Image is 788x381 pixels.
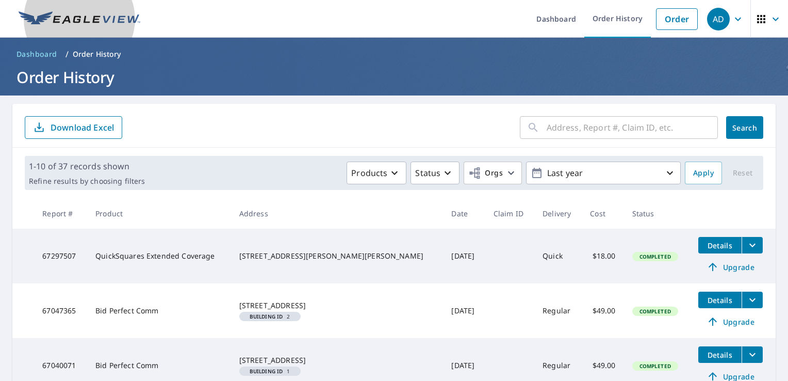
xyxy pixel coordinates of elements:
div: [STREET_ADDRESS] [239,355,435,366]
p: Products [351,167,387,179]
span: Completed [633,253,677,260]
span: Apply [693,167,714,180]
button: filesDropdownBtn-67297507 [742,237,763,253]
button: filesDropdownBtn-67040071 [742,346,763,363]
a: Order [656,8,698,30]
th: Claim ID [485,198,534,229]
a: Dashboard [12,46,61,62]
span: Completed [633,308,677,315]
p: Last year [543,164,664,182]
td: Quick [534,229,582,283]
div: [STREET_ADDRESS] [239,300,435,311]
button: detailsBtn-67040071 [698,346,742,363]
button: Products [347,162,406,184]
nav: breadcrumb [12,46,776,62]
li: / [65,48,69,60]
td: Regular [534,283,582,338]
span: Details [704,295,735,305]
td: Bid Perfect Comm [87,283,231,338]
span: Details [704,350,735,360]
td: [DATE] [443,229,485,283]
span: Details [704,241,735,250]
button: Status [411,162,459,184]
td: $18.00 [582,229,623,283]
input: Address, Report #, Claim ID, etc. [547,113,718,142]
td: 67047365 [34,283,87,338]
span: 2 [243,314,297,319]
button: Download Excel [25,116,122,139]
th: Address [231,198,444,229]
button: Last year [526,162,681,184]
a: Upgrade [698,313,763,330]
span: Search [734,123,755,133]
td: [DATE] [443,283,485,338]
td: 67297507 [34,229,87,283]
p: Download Excel [51,122,114,133]
span: 1 [243,369,297,374]
p: Order History [73,49,121,59]
img: EV Logo [19,11,140,27]
p: 1-10 of 37 records shown [29,160,145,172]
th: Delivery [534,198,582,229]
a: Upgrade [698,259,763,275]
p: Status [415,167,440,179]
span: Upgrade [704,315,757,328]
em: Building ID [250,314,283,319]
button: detailsBtn-67047365 [698,292,742,308]
button: filesDropdownBtn-67047365 [742,292,763,308]
span: Orgs [468,167,503,180]
span: Dashboard [17,49,57,59]
th: Cost [582,198,623,229]
span: Completed [633,362,677,370]
th: Product [87,198,231,229]
button: Apply [685,162,722,184]
h1: Order History [12,67,776,88]
th: Date [443,198,485,229]
div: [STREET_ADDRESS][PERSON_NAME][PERSON_NAME] [239,251,435,261]
button: detailsBtn-67297507 [698,237,742,253]
div: AD [707,8,730,30]
button: Search [726,116,763,139]
td: QuickSquares Extended Coverage [87,229,231,283]
em: Building ID [250,369,283,374]
td: $49.00 [582,283,623,338]
p: Refine results by choosing filters [29,177,145,186]
button: Orgs [464,162,522,184]
span: Upgrade [704,261,757,273]
th: Status [624,198,690,229]
th: Report # [34,198,87,229]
